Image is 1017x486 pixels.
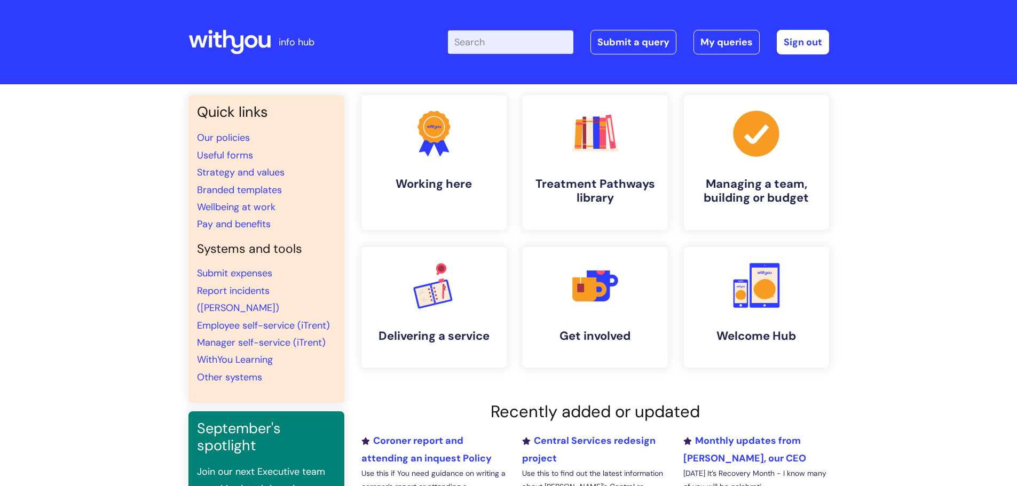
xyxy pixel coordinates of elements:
[370,329,498,343] h4: Delivering a service
[684,247,829,368] a: Welcome Hub
[693,30,760,54] a: My queries
[361,434,492,464] a: Coroner report and attending an inquest Policy
[590,30,676,54] a: Submit a query
[197,103,336,121] h3: Quick links
[361,95,507,230] a: Working here
[197,336,326,349] a: Manager self-service (iTrent)
[370,177,498,191] h4: Working here
[531,329,659,343] h4: Get involved
[197,184,282,196] a: Branded templates
[197,353,273,366] a: WithYou Learning
[522,434,656,464] a: Central Services redesign project
[197,166,285,179] a: Strategy and values
[361,402,829,421] h2: Recently added or updated
[361,247,507,368] a: Delivering a service
[683,434,806,464] a: Monthly updates from [PERSON_NAME], our CEO
[197,371,262,384] a: Other systems
[777,30,829,54] a: Sign out
[523,95,668,230] a: Treatment Pathways library
[197,201,275,213] a: Wellbeing at work
[197,420,336,455] h3: September's spotlight
[448,30,573,54] input: Search
[692,329,821,343] h4: Welcome Hub
[197,131,250,144] a: Our policies
[197,267,272,280] a: Submit expenses
[692,177,821,205] h4: Managing a team, building or budget
[523,247,668,368] a: Get involved
[197,218,271,230] a: Pay and benefits
[448,30,829,54] div: | -
[684,95,829,230] a: Managing a team, building or budget
[279,34,314,51] p: info hub
[197,149,253,162] a: Useful forms
[197,284,279,314] a: Report incidents ([PERSON_NAME])
[531,177,659,205] h4: Treatment Pathways library
[197,319,330,332] a: Employee self-service (iTrent)
[197,242,336,257] h4: Systems and tools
